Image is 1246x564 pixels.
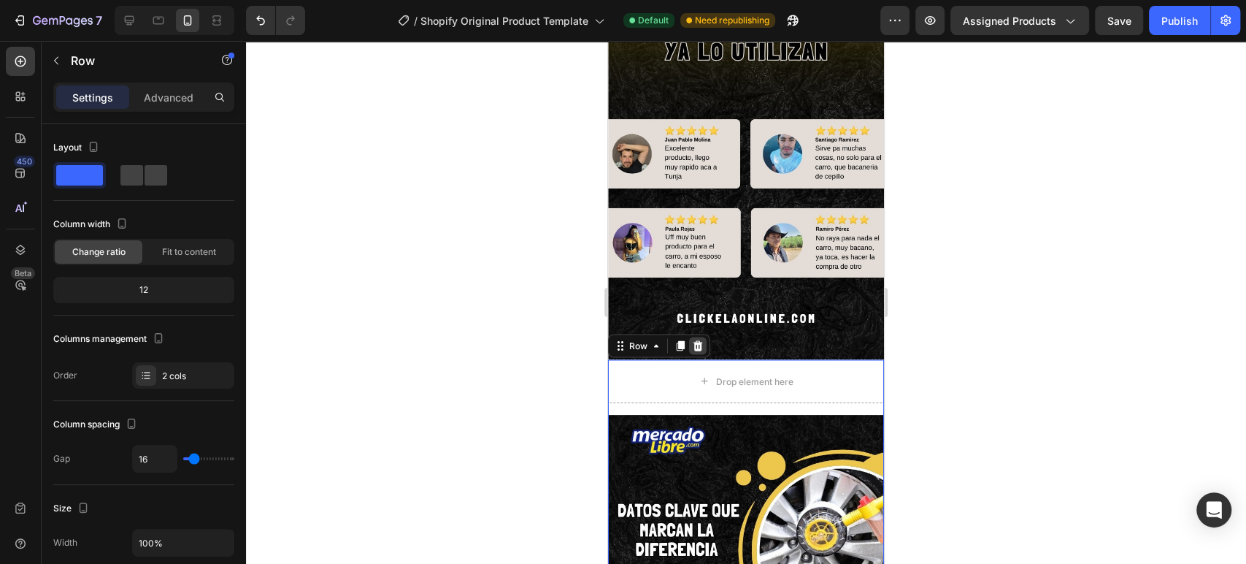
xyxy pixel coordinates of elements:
[11,267,35,279] div: Beta
[53,369,77,382] div: Order
[53,415,140,435] div: Column spacing
[53,329,167,349] div: Columns management
[1161,13,1198,28] div: Publish
[53,452,70,465] div: Gap
[133,530,234,556] input: Auto
[950,6,1089,35] button: Assigned Products
[72,245,126,259] span: Change ratio
[162,370,231,383] div: 2 cols
[246,6,305,35] div: Undo/Redo
[638,14,669,27] span: Default
[53,138,102,158] div: Layout
[53,215,131,235] div: Column width
[608,41,884,564] iframe: Design area
[420,13,588,28] span: Shopify Original Product Template
[71,52,195,69] p: Row
[414,13,418,28] span: /
[1095,6,1143,35] button: Save
[144,90,193,105] p: Advanced
[162,245,216,259] span: Fit to content
[1149,6,1210,35] button: Publish
[14,156,35,167] div: 450
[1107,15,1131,27] span: Save
[53,499,92,519] div: Size
[53,536,77,549] div: Width
[695,14,769,27] span: Need republishing
[56,280,231,300] div: 12
[1196,492,1231,527] div: Open Intercom Messenger
[96,12,102,29] p: 7
[72,90,113,105] p: Settings
[963,13,1056,28] span: Assigned Products
[133,446,177,472] input: Auto
[6,6,109,35] button: 7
